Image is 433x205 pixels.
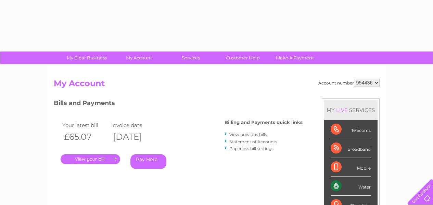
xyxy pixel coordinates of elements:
[331,120,371,139] div: Telecoms
[229,139,277,144] a: Statement of Accounts
[54,79,380,92] h2: My Account
[54,98,303,110] h3: Bills and Payments
[324,100,378,120] div: MY SERVICES
[225,120,303,125] h4: Billing and Payments quick links
[61,130,110,144] th: £65.07
[335,107,349,113] div: LIVE
[110,121,159,130] td: Invoice date
[229,146,273,151] a: Paperless bill settings
[130,154,166,169] a: Pay Here
[61,121,110,130] td: Your latest bill
[61,154,120,164] a: .
[215,52,271,64] a: Customer Help
[59,52,115,64] a: My Clear Business
[331,139,371,158] div: Broadband
[318,79,380,87] div: Account number
[331,158,371,177] div: Mobile
[331,177,371,196] div: Water
[111,52,167,64] a: My Account
[267,52,323,64] a: Make A Payment
[229,132,267,137] a: View previous bills
[110,130,159,144] th: [DATE]
[163,52,219,64] a: Services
